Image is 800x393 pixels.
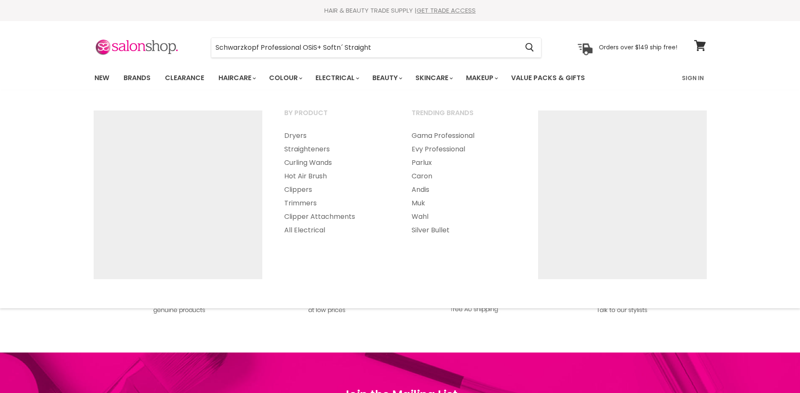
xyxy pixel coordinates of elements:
[599,43,677,51] p: Orders over $149 ship free!
[401,223,527,237] a: Silver Bullet
[274,143,399,156] a: Straighteners
[117,69,157,87] a: Brands
[401,106,527,127] a: Trending Brands
[211,38,519,57] input: Search
[274,170,399,183] a: Hot Air Brush
[401,129,527,143] a: Gama Professional
[274,210,399,223] a: Clipper Attachments
[460,69,503,87] a: Makeup
[309,69,364,87] a: Electrical
[677,69,709,87] a: Sign In
[274,156,399,170] a: Curling Wands
[274,106,399,127] a: By Product
[274,129,399,237] ul: Main menu
[401,183,527,196] a: Andis
[88,69,116,87] a: New
[274,183,399,196] a: Clippers
[401,170,527,183] a: Caron
[274,223,399,237] a: All Electrical
[88,66,634,90] ul: Main menu
[401,143,527,156] a: Evy Professional
[401,210,527,223] a: Wahl
[417,6,476,15] a: GET TRADE ACCESS
[505,69,591,87] a: Value Packs & Gifts
[84,66,716,90] nav: Main
[401,129,527,237] ul: Main menu
[401,156,527,170] a: Parlux
[211,38,541,58] form: Product
[274,196,399,210] a: Trimmers
[401,196,527,210] a: Muk
[274,129,399,143] a: Dryers
[519,38,541,57] button: Search
[366,69,407,87] a: Beauty
[159,69,210,87] a: Clearance
[212,69,261,87] a: Haircare
[409,69,458,87] a: Skincare
[84,6,716,15] div: HAIR & BEAUTY TRADE SUPPLY |
[263,69,307,87] a: Colour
